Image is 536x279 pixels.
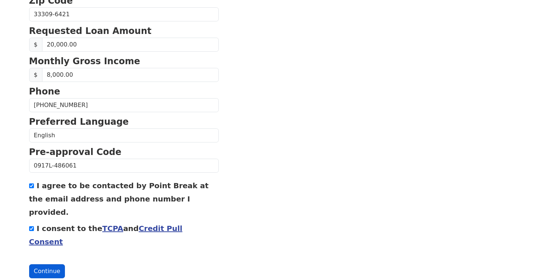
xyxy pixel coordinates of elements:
[42,38,219,52] input: Requested Loan Amount
[29,264,65,278] button: Continue
[29,55,219,68] p: Monthly Gross Income
[29,86,60,97] strong: Phone
[29,26,152,36] strong: Requested Loan Amount
[29,224,183,246] label: I consent to the and
[29,159,219,173] input: Pre-approval Code
[29,117,129,127] strong: Preferred Language
[29,181,209,217] label: I agree to be contacted by Point Break at the email address and phone number I provided.
[29,147,122,157] strong: Pre-approval Code
[102,224,123,233] a: TCPA
[42,68,219,82] input: Monthly Gross Income
[29,38,42,52] span: $
[29,7,219,21] input: Zip Code
[29,98,219,112] input: Phone
[29,68,42,82] span: $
